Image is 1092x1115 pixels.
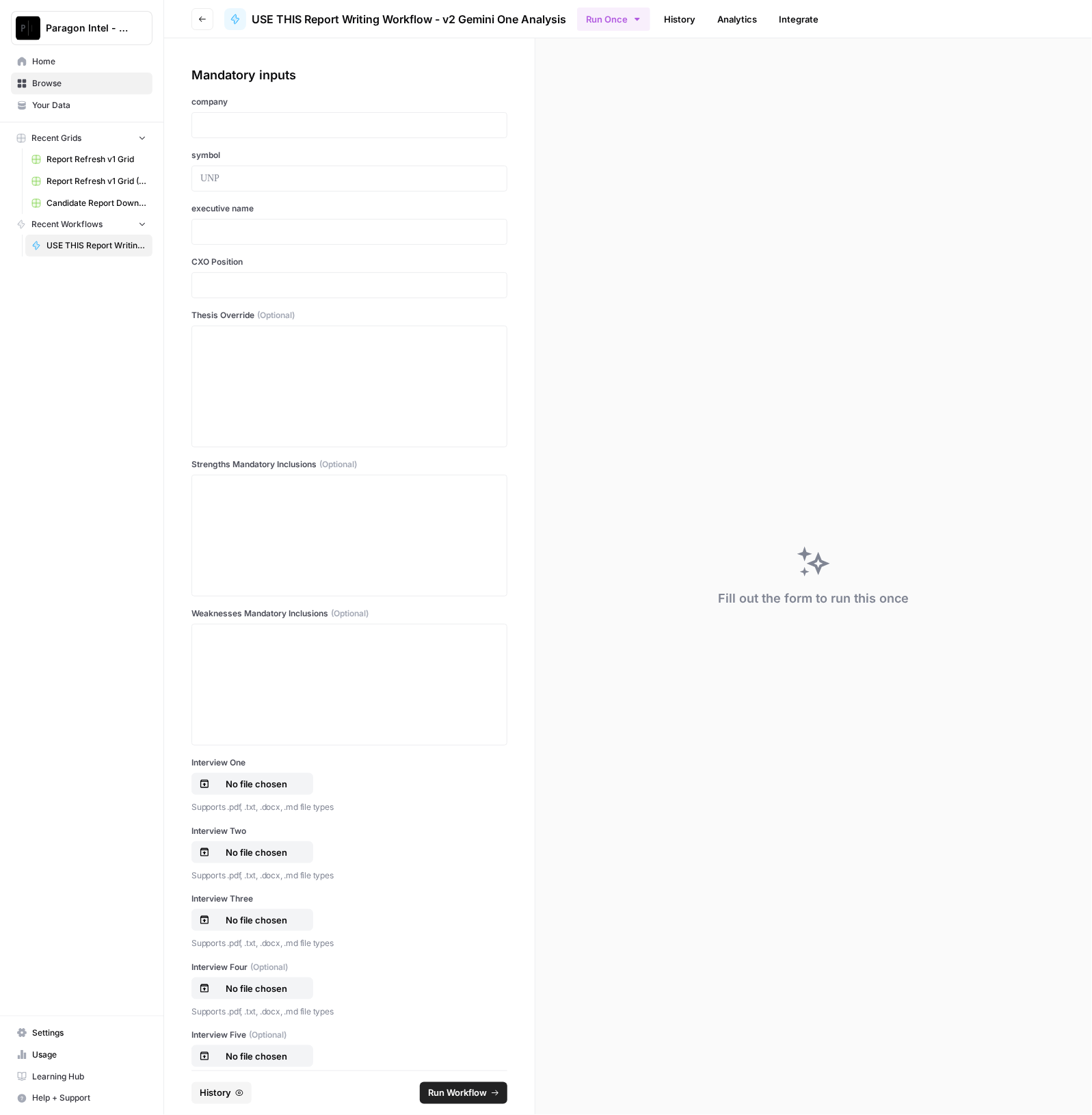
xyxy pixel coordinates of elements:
[11,1088,152,1110] button: Help + Support
[250,961,288,973] span: (Optional)
[46,21,129,35] span: Paragon Intel - Bill / Ty / [PERSON_NAME] R&D
[331,607,369,620] span: (Optional)
[191,149,507,161] label: symbol
[46,175,146,187] span: Report Refresh v1 Grid (Copy)
[11,1022,152,1044] a: Settings
[11,11,152,45] button: Workspace: Paragon Intel - Bill / Ty / Colby R&D
[25,192,152,214] a: Candidate Report Download Sheet
[191,607,507,620] label: Weaknesses Mandatory Inclusions
[25,235,152,257] a: USE THIS Report Writing Workflow - v2 Gemini One Analysis
[25,148,152,170] a: Report Refresh v1 Grid
[718,589,909,608] div: Fill out the form to run this once
[32,55,146,68] span: Home
[224,8,566,30] a: USE THIS Report Writing Workflow - v2 Gemini One Analysis
[191,1082,252,1104] button: History
[249,1029,287,1041] span: (Optional)
[420,1082,507,1104] button: Run Workflow
[46,197,146,209] span: Candidate Report Download Sheet
[213,845,300,859] p: No file chosen
[200,1086,231,1100] span: History
[577,8,650,31] button: Run Once
[191,1005,507,1019] p: Supports .pdf, .txt, .docx, .md file types
[213,777,300,791] p: No file chosen
[11,1044,152,1066] a: Usage
[11,73,152,94] a: Browse
[191,1029,507,1041] label: Interview Five
[191,309,507,322] label: Thesis Override
[191,909,313,931] button: No file chosen
[191,869,507,882] p: Supports .pdf, .txt, .docx, .md file types
[709,8,765,30] a: Analytics
[32,1071,146,1083] span: Learning Hub
[191,256,507,268] label: CXO Position
[31,218,103,231] span: Recent Workflows
[191,825,507,837] label: Interview Two
[32,77,146,90] span: Browse
[319,458,357,471] span: (Optional)
[16,16,40,40] img: Paragon Intel - Bill / Ty / Colby R&D Logo
[11,1066,152,1088] a: Learning Hub
[11,51,152,73] a: Home
[191,893,507,905] label: Interview Three
[252,11,566,27] span: USE THIS Report Writing Workflow - v2 Gemini One Analysis
[11,214,152,235] button: Recent Workflows
[46,153,146,166] span: Report Refresh v1 Grid
[32,1092,146,1105] span: Help + Support
[191,841,313,863] button: No file chosen
[32,1027,146,1039] span: Settings
[257,309,295,322] span: (Optional)
[191,936,507,950] p: Supports .pdf, .txt, .docx, .md file types
[191,961,507,973] label: Interview Four
[213,1049,300,1063] p: No file chosen
[191,202,507,215] label: executive name
[191,773,313,795] button: No file chosen
[771,8,827,30] a: Integrate
[46,239,146,252] span: USE THIS Report Writing Workflow - v2 Gemini One Analysis
[191,66,507,85] div: Mandatory inputs
[25,170,152,192] a: Report Refresh v1 Grid (Copy)
[191,757,507,769] label: Interview One
[191,800,507,814] p: Supports .pdf, .txt, .docx, .md file types
[191,96,507,108] label: company
[428,1086,487,1100] span: Run Workflow
[191,1045,313,1067] button: No file chosen
[191,978,313,999] button: No file chosen
[213,913,300,927] p: No file chosen
[32,99,146,112] span: Your Data
[656,8,704,30] a: History
[11,128,152,148] button: Recent Grids
[191,458,507,471] label: Strengths Mandatory Inclusions
[32,1049,146,1061] span: Usage
[31,132,81,144] span: Recent Grids
[11,94,152,116] a: Your Data
[213,982,300,995] p: No file chosen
